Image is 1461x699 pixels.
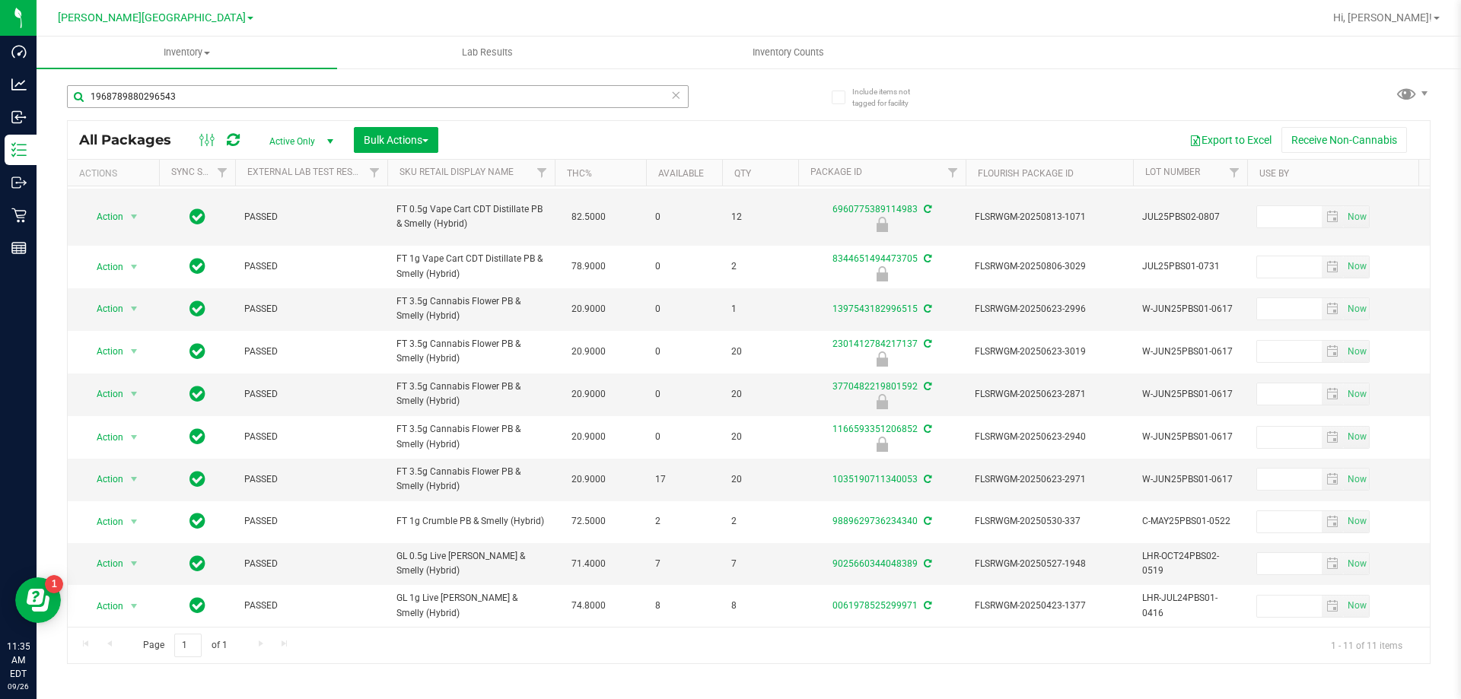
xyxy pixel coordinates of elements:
span: FLSRWGM-20250423-1377 [975,599,1124,613]
span: Action [83,511,124,532]
a: Filter [362,160,387,186]
a: Inventory [37,37,337,68]
span: select [125,256,144,278]
span: select [1344,469,1369,490]
span: C-MAY25PBS01-0522 [1142,514,1238,529]
input: Search Package ID, Item Name, SKU, Lot or Part Number... [67,85,689,108]
span: Sync from Compliance System [921,558,931,569]
span: [PERSON_NAME][GEOGRAPHIC_DATA] [58,11,246,24]
span: Action [83,383,124,405]
a: 1397543182996515 [832,303,918,314]
iframe: Resource center [15,577,61,623]
div: Quarantine [796,266,968,281]
a: Filter [530,160,555,186]
span: 8 [655,599,713,613]
a: 0061978525299971 [832,600,918,611]
inline-svg: Reports [11,240,27,256]
span: FLSRWGM-20250623-3019 [975,345,1124,359]
span: In Sync [189,256,205,277]
a: 9889629736234340 [832,516,918,526]
span: W-JUN25PBS01-0617 [1142,430,1238,444]
span: In Sync [189,469,205,490]
span: select [125,206,144,227]
span: select [1322,206,1344,227]
span: In Sync [189,426,205,447]
input: 1 [174,634,202,657]
div: Newly Received [796,394,968,409]
div: Newly Received [796,217,968,232]
span: select [125,469,144,490]
span: Sync from Compliance System [921,303,931,314]
span: FLSRWGM-20250530-337 [975,514,1124,529]
span: PASSED [244,210,378,224]
span: Action [83,427,124,448]
span: FT 1g Crumble PB & Smelly (Hybrid) [396,514,546,529]
inline-svg: Inventory [11,142,27,157]
span: In Sync [189,341,205,362]
span: 20.9000 [564,469,613,491]
button: Receive Non-Cannabis [1281,127,1407,153]
span: 20 [731,345,789,359]
p: 09/26 [7,681,30,692]
span: 2 [731,259,789,274]
span: In Sync [189,510,205,532]
span: Action [83,596,124,617]
span: PASSED [244,557,378,571]
span: PASSED [244,514,378,529]
span: Bulk Actions [364,134,428,146]
span: Set Current date [1344,510,1370,532]
span: select [1344,511,1369,532]
span: select [1322,256,1344,278]
a: Qty [734,168,751,179]
a: Use By [1259,168,1289,179]
span: 78.9000 [564,256,613,278]
inline-svg: Dashboard [11,44,27,59]
a: Available [658,168,704,179]
span: 0 [655,210,713,224]
span: select [1344,341,1369,362]
span: FLSRWGM-20250623-2940 [975,430,1124,444]
span: FT 3.5g Cannabis Flower PB & Smelly (Hybrid) [396,337,546,366]
span: Action [83,206,124,227]
span: select [125,383,144,405]
span: In Sync [189,595,205,616]
span: 20.9000 [564,298,613,320]
a: Sync Status [171,167,230,177]
span: select [1344,206,1369,227]
span: PASSED [244,430,378,444]
span: Set Current date [1344,206,1370,228]
span: W-JUN25PBS01-0617 [1142,345,1238,359]
a: 2301412784217137 [832,338,918,349]
span: Inventory [37,46,337,59]
span: Sync from Compliance System [921,338,931,349]
span: select [1344,256,1369,278]
span: Sync from Compliance System [921,424,931,434]
span: select [1322,341,1344,362]
span: select [1322,383,1344,405]
span: 7 [731,557,789,571]
span: Sync from Compliance System [921,600,931,611]
inline-svg: Outbound [11,175,27,190]
p: 11:35 AM EDT [7,640,30,681]
a: 3770482219801592 [832,381,918,392]
span: select [1322,427,1344,448]
span: select [1344,427,1369,448]
span: 0 [655,387,713,402]
inline-svg: Inbound [11,110,27,125]
span: W-JUN25PBS01-0617 [1142,302,1238,316]
span: 20 [731,430,789,444]
span: PASSED [244,387,378,402]
span: 0 [655,430,713,444]
span: FT 3.5g Cannabis Flower PB & Smelly (Hybrid) [396,422,546,451]
span: FLSRWGM-20250813-1071 [975,210,1124,224]
span: GL 0.5g Live [PERSON_NAME] & Smelly (Hybrid) [396,549,546,578]
span: Set Current date [1344,341,1370,363]
a: Flourish Package ID [978,168,1074,179]
span: select [1344,596,1369,617]
span: select [125,341,144,362]
span: Sync from Compliance System [921,253,931,264]
span: 12 [731,210,789,224]
span: Include items not tagged for facility [852,86,928,109]
span: W-JUN25PBS01-0617 [1142,387,1238,402]
span: Set Current date [1344,426,1370,448]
